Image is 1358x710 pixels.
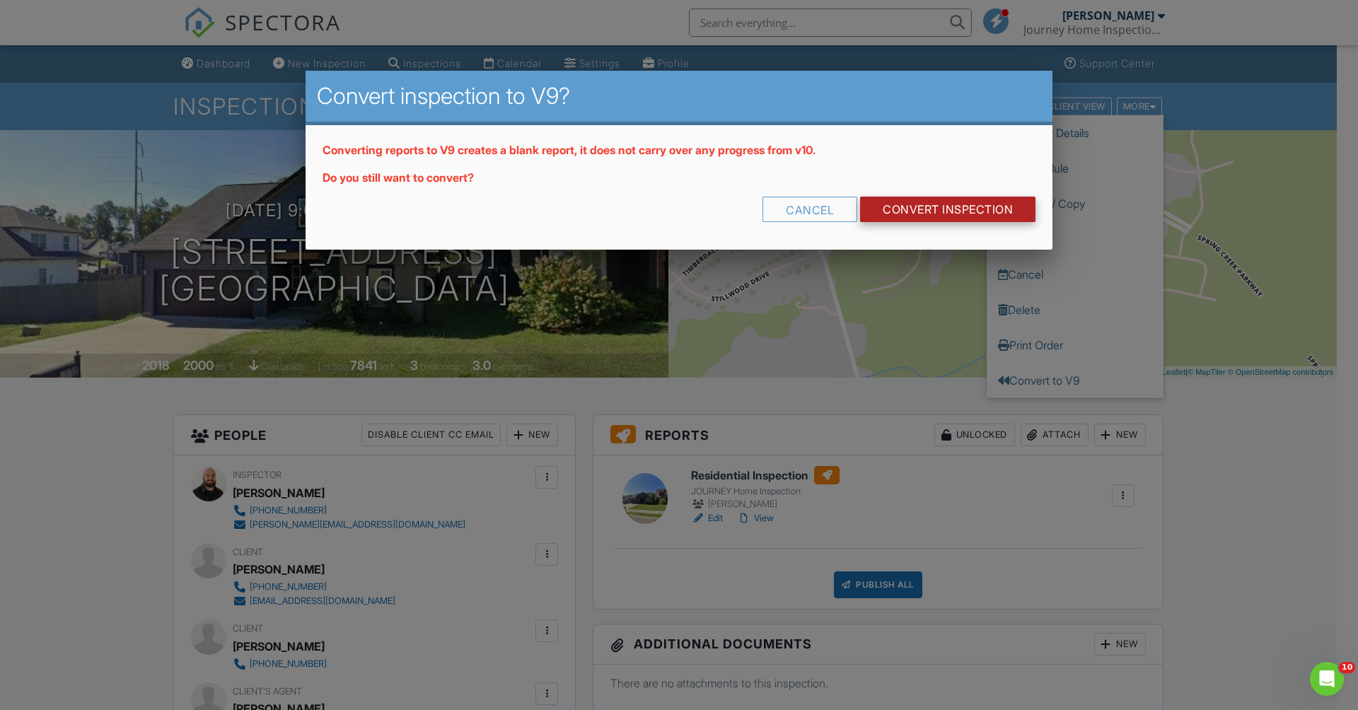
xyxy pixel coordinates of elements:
p: Do you still want to convert? [323,170,1035,185]
h2: Convert inspection to V9? [317,82,1041,110]
p: Converting reports to V9 creates a blank report, it does not carry over any progress from v10. [323,142,1035,158]
div: Cancel [762,197,857,222]
a: CONVERT INSPECTION [860,197,1035,222]
iframe: Intercom live chat [1310,662,1344,696]
span: 10 [1339,662,1355,673]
